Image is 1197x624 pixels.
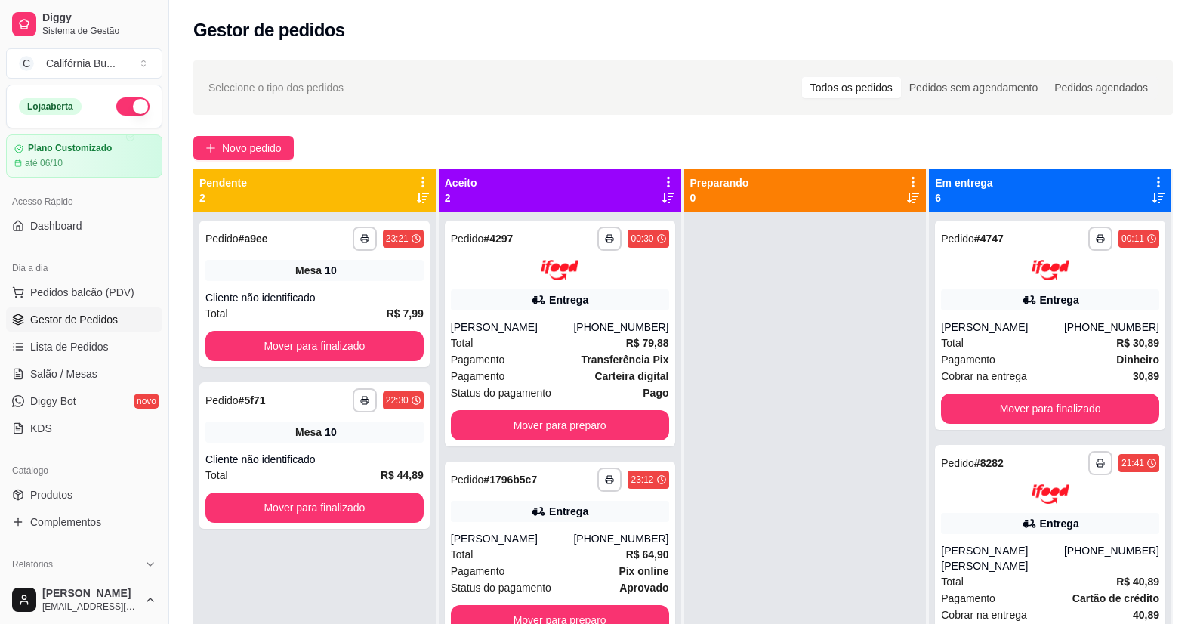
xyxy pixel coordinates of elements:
[199,190,247,205] p: 2
[30,487,72,502] span: Produtos
[451,335,474,351] span: Total
[451,546,474,563] span: Total
[30,421,52,436] span: KDS
[28,143,112,154] article: Plano Customizado
[205,143,216,153] span: plus
[643,387,668,399] strong: Pago
[6,389,162,413] a: Diggy Botnovo
[6,582,162,618] button: [PERSON_NAME][EMAIL_ADDRESS][DOMAIN_NAME]
[1046,77,1156,98] div: Pedidos agendados
[582,354,669,366] strong: Transferência Pix
[974,233,1004,245] strong: # 4747
[901,77,1046,98] div: Pedidos sem agendamento
[25,157,63,169] article: até 06/10
[631,474,653,486] div: 23:12
[445,190,477,205] p: 2
[941,590,995,607] span: Pagamento
[42,25,156,37] span: Sistema de Gestão
[205,493,424,523] button: Mover para finalizado
[941,351,995,368] span: Pagamento
[12,558,53,570] span: Relatórios
[1032,260,1069,280] img: ifood
[381,469,424,481] strong: R$ 44,89
[6,483,162,507] a: Produtos
[30,285,134,300] span: Pedidos balcão (PDV)
[6,6,162,42] a: DiggySistema de Gestão
[19,98,82,115] div: Loja aberta
[451,410,669,440] button: Mover para preparo
[941,607,1027,623] span: Cobrar na entrega
[451,531,574,546] div: [PERSON_NAME]
[205,452,424,467] div: Cliente não identificado
[205,305,228,322] span: Total
[205,467,228,483] span: Total
[325,263,337,278] div: 10
[6,459,162,483] div: Catálogo
[222,140,282,156] span: Novo pedido
[594,370,668,382] strong: Carteira digital
[30,339,109,354] span: Lista de Pedidos
[626,548,669,561] strong: R$ 64,90
[941,233,974,245] span: Pedido
[1072,592,1159,604] strong: Cartão de crédito
[690,175,749,190] p: Preparando
[941,335,964,351] span: Total
[626,337,669,349] strong: R$ 79,88
[1116,337,1159,349] strong: R$ 30,89
[1116,576,1159,588] strong: R$ 40,89
[1133,609,1159,621] strong: 40,89
[1064,543,1159,573] div: [PHONE_NUMBER]
[6,416,162,440] a: KDS
[199,175,247,190] p: Pendente
[6,335,162,359] a: Lista de Pedidos
[46,56,116,71] div: Califórnia Bu ...
[549,504,588,519] div: Entrega
[802,77,901,98] div: Todos os pedidos
[325,425,337,440] div: 10
[451,233,484,245] span: Pedido
[631,233,653,245] div: 00:30
[6,134,162,178] a: Plano Customizadoaté 06/10
[451,351,505,368] span: Pagamento
[451,474,484,486] span: Pedido
[6,190,162,214] div: Acesso Rápido
[941,543,1064,573] div: [PERSON_NAME] [PERSON_NAME]
[941,368,1027,385] span: Cobrar na entrega
[193,136,294,160] button: Novo pedido
[30,218,82,233] span: Dashboard
[941,394,1159,424] button: Mover para finalizado
[1032,484,1069,505] img: ifood
[205,331,424,361] button: Mover para finalizado
[1040,292,1079,307] div: Entrega
[239,394,266,406] strong: # 5f71
[941,457,974,469] span: Pedido
[573,531,668,546] div: [PHONE_NUMBER]
[42,11,156,25] span: Diggy
[619,565,668,577] strong: Pix online
[1040,516,1079,531] div: Entrega
[30,312,118,327] span: Gestor de Pedidos
[6,48,162,79] button: Select a team
[974,457,1004,469] strong: # 8282
[30,514,101,530] span: Complementos
[387,307,424,320] strong: R$ 7,99
[451,563,505,579] span: Pagamento
[386,394,409,406] div: 22:30
[690,190,749,205] p: 0
[42,587,138,601] span: [PERSON_NAME]
[6,256,162,280] div: Dia a dia
[30,366,97,382] span: Salão / Mesas
[6,362,162,386] a: Salão / Mesas
[208,79,344,96] span: Selecione o tipo dos pedidos
[941,320,1064,335] div: [PERSON_NAME]
[619,582,668,594] strong: aprovado
[6,510,162,534] a: Complementos
[935,190,992,205] p: 6
[451,385,551,401] span: Status do pagamento
[295,425,322,440] span: Mesa
[451,320,574,335] div: [PERSON_NAME]
[239,233,268,245] strong: # a9ee
[549,292,588,307] div: Entrega
[42,601,138,613] span: [EMAIL_ADDRESS][DOMAIN_NAME]
[483,474,537,486] strong: # 1796b5c7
